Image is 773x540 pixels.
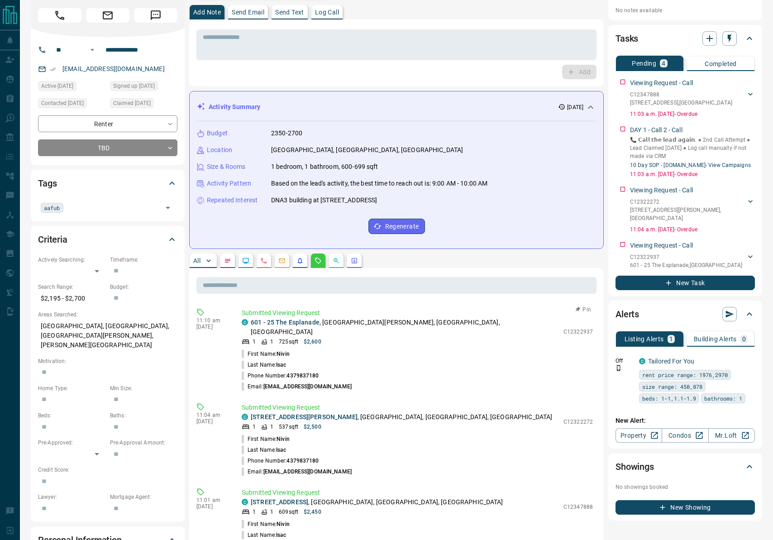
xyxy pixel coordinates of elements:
[253,338,256,346] p: 1
[242,435,290,443] p: First Name:
[271,145,463,155] p: [GEOGRAPHIC_DATA], [GEOGRAPHIC_DATA], [GEOGRAPHIC_DATA]
[38,357,177,365] p: Motivation:
[110,81,177,94] div: Wed Jul 05 2023
[242,361,286,369] p: Last Name:
[669,336,673,342] p: 1
[304,338,321,346] p: $2,600
[38,384,105,392] p: Home Type:
[630,186,693,195] p: Viewing Request - Call
[630,170,755,178] p: 11:03 a.m. [DATE] - Overdue
[162,201,174,214] button: Open
[38,283,105,291] p: Search Range:
[38,256,105,264] p: Actively Searching:
[563,418,593,426] p: C12322272
[242,403,593,412] p: Submitted Viewing Request
[708,428,755,443] a: Mr.Loft
[662,60,665,67] p: 4
[242,468,352,476] p: Email:
[630,241,693,250] p: Viewing Request - Call
[275,9,304,15] p: Send Text
[276,447,286,453] span: Isac
[50,66,56,72] svg: Email Verified
[630,125,682,135] p: DAY 1 - Call 2 - Call
[315,257,322,264] svg: Requests
[38,176,57,191] h2: Tags
[207,162,246,172] p: Size & Rooms
[41,81,73,91] span: Active [DATE]
[630,225,755,234] p: 11:04 a.m. [DATE] - Overdue
[625,336,664,342] p: Listing Alerts
[630,253,743,261] p: C12322937
[242,414,248,420] div: condos.ca
[270,338,273,346] p: 1
[286,458,319,464] span: 4379837180
[38,411,105,420] p: Beds:
[242,382,352,391] p: Email:
[38,319,177,353] p: [GEOGRAPHIC_DATA], [GEOGRAPHIC_DATA], [GEOGRAPHIC_DATA][PERSON_NAME], [PERSON_NAME][GEOGRAPHIC_DATA]
[570,306,596,314] button: Pin
[253,423,256,431] p: 1
[616,276,755,290] button: New Task
[630,206,746,222] p: [STREET_ADDRESS][PERSON_NAME] , [GEOGRAPHIC_DATA]
[44,203,60,212] span: aafub
[251,318,559,337] p: , [GEOGRAPHIC_DATA][PERSON_NAME], [GEOGRAPHIC_DATA], [GEOGRAPHIC_DATA]
[277,351,290,357] span: Nivin
[642,370,728,379] span: rent price range: 1976,2970
[207,196,258,205] p: Repeated Interest
[616,357,634,365] p: Off
[196,503,228,510] p: [DATE]
[271,179,487,188] p: Based on the lead's activity, the best time to reach out is: 9:00 AM - 10:00 AM
[277,521,290,527] span: Nivin
[263,383,352,390] span: [EMAIL_ADDRESS][DOMAIN_NAME]
[315,9,339,15] p: Log Call
[304,423,321,431] p: $2,500
[207,179,251,188] p: Activity Pattern
[196,497,228,503] p: 11:01 am
[193,258,200,264] p: All
[616,307,639,321] h2: Alerts
[630,198,746,206] p: C12322272
[41,99,84,108] span: Contacted [DATE]
[630,162,751,168] a: 10 Day SOP - [DOMAIN_NAME]- View Campaigns
[232,9,264,15] p: Send Email
[616,483,755,491] p: No showings booked
[304,508,321,516] p: $2,450
[38,81,105,94] div: Sat Aug 16 2025
[279,338,298,346] p: 725 sqft
[368,219,425,234] button: Regenerate
[242,531,286,539] p: Last Name:
[279,423,298,431] p: 537 sqft
[630,251,755,271] div: C12322937601 - 25 The Esplanade,[GEOGRAPHIC_DATA]
[616,428,662,443] a: Property
[270,423,273,431] p: 1
[197,99,596,115] div: Activity Summary[DATE]
[642,394,696,403] span: beds: 1-1,1.1-1.9
[110,256,177,264] p: Timeframe:
[662,428,708,443] a: Condos
[87,44,98,55] button: Open
[196,317,228,324] p: 11:10 am
[271,162,378,172] p: 1 bedroom, 1 bathroom, 600-699 sqft
[38,493,105,501] p: Lawyer:
[38,115,177,132] div: Renter
[242,488,593,497] p: Submitted Viewing Request
[296,257,304,264] svg: Listing Alerts
[694,336,737,342] p: Building Alerts
[242,457,319,465] p: Phone Number:
[563,328,593,336] p: C12322937
[639,358,645,364] div: condos.ca
[742,336,746,342] p: 0
[196,324,228,330] p: [DATE]
[38,311,177,319] p: Areas Searched:
[62,65,165,72] a: [EMAIL_ADDRESS][DOMAIN_NAME]
[648,358,694,365] a: Tailored For You
[276,362,286,368] span: Isac
[276,532,286,538] span: Isac
[38,229,177,250] div: Criteria
[207,145,232,155] p: Location
[242,499,248,505] div: condos.ca
[110,411,177,420] p: Baths:
[113,99,151,108] span: Claimed [DATE]
[193,9,221,15] p: Add Note
[351,257,358,264] svg: Agent Actions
